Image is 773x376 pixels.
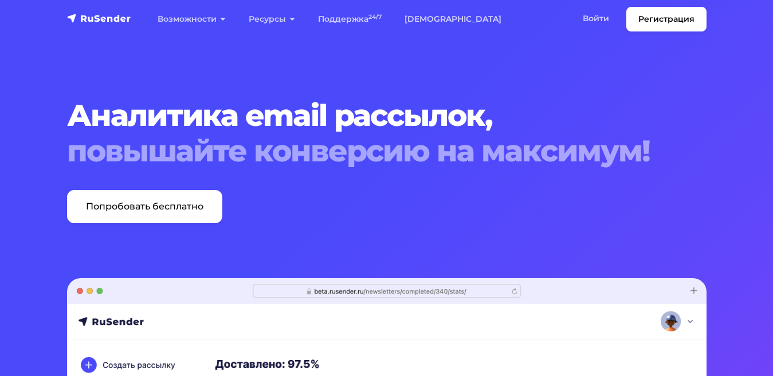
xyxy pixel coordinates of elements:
[237,7,307,31] a: Ресурсы
[626,7,707,31] a: Регистрация
[67,13,131,24] img: RuSender
[368,13,382,21] sup: 24/7
[146,7,237,31] a: Возможности
[67,98,707,169] h1: Аналитика email рассылок,
[393,7,513,31] a: [DEMOGRAPHIC_DATA]
[571,7,621,30] a: Войти
[67,190,222,223] a: Попробовать бесплатно
[307,7,393,31] a: Поддержка24/7
[67,133,707,169] span: повышайте конверсию на максимум!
